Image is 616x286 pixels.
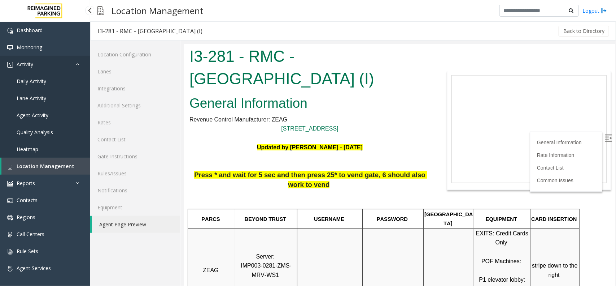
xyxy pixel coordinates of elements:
[559,26,609,37] button: Back to Directory
[17,44,42,51] span: Monitoring
[353,95,398,101] a: General Information
[601,7,607,14] img: logout
[90,80,180,97] a: Integrations
[5,1,246,46] h1: I3-281 - RMC - [GEOGRAPHIC_DATA] (I)
[1,158,90,175] a: Location Management
[17,112,48,119] span: Agent Activity
[97,81,154,87] a: [STREET_ADDRESS]
[130,172,160,178] span: USERNAME
[7,62,13,68] img: 'icon'
[193,172,224,178] span: PASSWORD
[347,172,393,178] span: CARD INSERTION
[353,133,389,139] a: Common Issues
[302,172,333,178] span: EQUIPMENT
[90,182,180,199] a: Notifications
[10,127,243,144] span: Press * and wait for 5 sec and then press 25* to vend gate, 6 should also work to vend
[7,198,13,204] img: 'icon'
[5,72,103,78] span: Revenue Control Manufacturer: ZEAG
[90,199,180,216] a: Equipment
[17,248,38,255] span: Rule Sets
[17,129,53,136] span: Quality Analysis
[421,90,428,98] img: Open/Close Sidebar Menu
[17,78,46,85] span: Daily Activity
[90,148,180,165] a: Gate Instructions
[7,266,13,272] img: 'icon'
[61,172,102,178] span: BEYOND TRUST
[17,163,74,170] span: Location Management
[90,165,180,182] a: Rules/Issues
[17,27,43,34] span: Dashboard
[90,97,180,114] a: Additional Settings
[582,7,607,14] a: Logout
[295,232,343,248] span: P1 elevator lobby: Cash, CC, Debit
[90,63,180,80] a: Lanes
[17,95,46,102] span: Lane Activity
[17,61,33,68] span: Activity
[353,121,380,127] a: Contact List
[7,28,13,34] img: 'icon'
[7,232,13,238] img: 'icon'
[90,131,180,148] a: Contact List
[5,50,246,69] h2: General Information
[72,209,91,215] span: Server:
[90,114,180,131] a: Rates
[17,265,51,272] span: Agent Services
[73,100,179,106] font: Updated by [PERSON_NAME] - [DATE]
[19,223,35,229] span: ZEAG
[7,164,13,170] img: 'icon'
[57,218,108,234] span: IMP003-0281-ZMS-MRV-WS1
[17,231,44,238] span: Call Centers
[108,2,207,20] h3: Location Management
[92,216,180,233] a: Agent Page Preview
[17,172,36,178] span: PARCS
[7,215,13,221] img: 'icon'
[17,214,35,221] span: Regions
[240,167,289,183] span: [GEOGRAPHIC_DATA]
[17,146,38,153] span: Heatmap
[7,181,13,187] img: 'icon'
[7,249,13,255] img: 'icon'
[98,26,202,36] div: I3-281 - RMC - [GEOGRAPHIC_DATA] (I)
[297,214,337,220] span: POF Machines:
[17,180,35,187] span: Reports
[17,197,38,204] span: Contacts
[348,218,395,234] span: stripe down to the right
[353,108,390,114] a: Rate Information
[97,2,104,20] img: pageIcon
[292,186,346,202] span: EXITS: Credit Cards Only
[90,46,180,63] a: Location Configuration
[7,45,13,51] img: 'icon'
